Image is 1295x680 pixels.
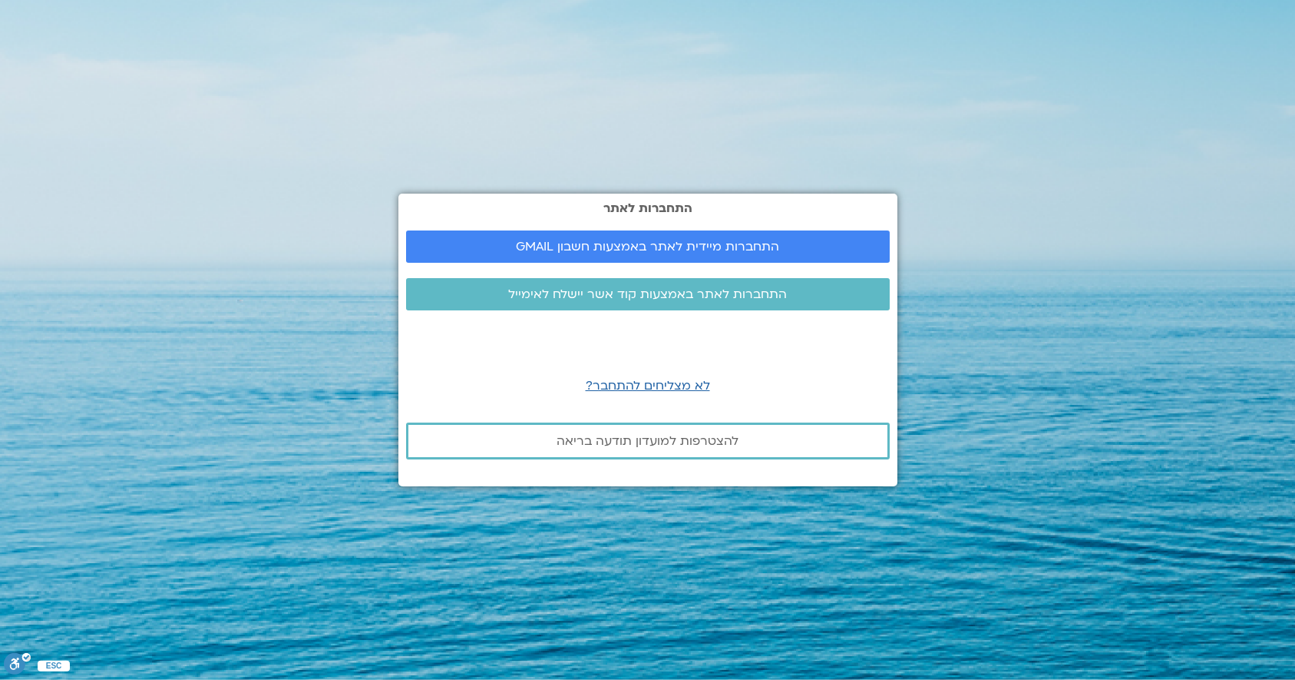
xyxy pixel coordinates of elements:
a: להצטרפות למועדון תודעה בריאה [406,423,890,459]
a: התחברות מיידית לאתר באמצעות חשבון GMAIL [406,231,890,263]
h2: התחברות לאתר [406,201,890,215]
span: התחברות מיידית לאתר באמצעות חשבון GMAIL [516,240,779,254]
span: התחברות לאתר באמצעות קוד אשר יישלח לאימייל [508,287,787,301]
a: לא מצליחים להתחבר? [586,377,710,394]
span: להצטרפות למועדון תודעה בריאה [557,434,738,448]
a: התחברות לאתר באמצעות קוד אשר יישלח לאימייל [406,278,890,310]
